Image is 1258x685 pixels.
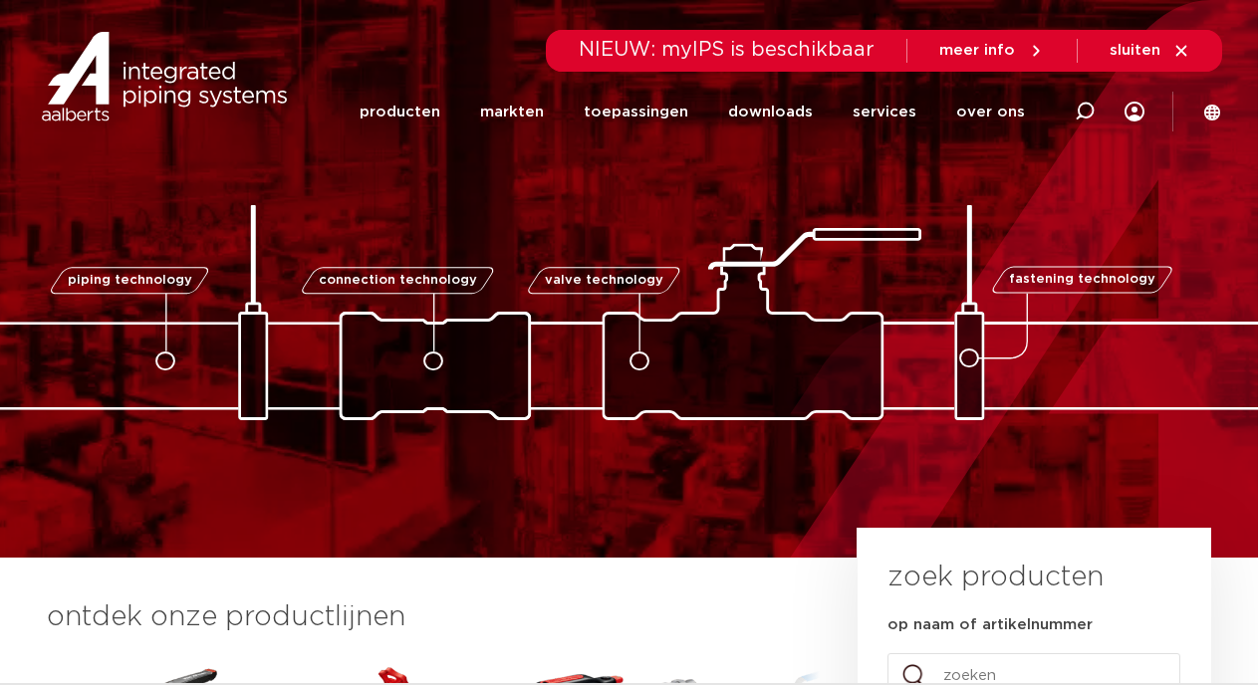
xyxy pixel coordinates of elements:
[939,43,1015,58] span: meer info
[939,42,1045,60] a: meer info
[318,274,476,287] span: connection technology
[68,274,192,287] span: piping technology
[887,558,1104,597] h3: zoek producten
[545,274,663,287] span: valve technology
[1110,43,1160,58] span: sluiten
[47,597,790,637] h3: ontdek onze productlijnen
[584,74,688,150] a: toepassingen
[360,74,440,150] a: producten
[579,40,875,60] span: NIEUW: myIPS is beschikbaar
[1110,42,1190,60] a: sluiten
[360,74,1025,150] nav: Menu
[956,74,1025,150] a: over ons
[1009,274,1155,287] span: fastening technology
[887,615,1093,635] label: op naam of artikelnummer
[853,74,916,150] a: services
[480,74,544,150] a: markten
[728,74,813,150] a: downloads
